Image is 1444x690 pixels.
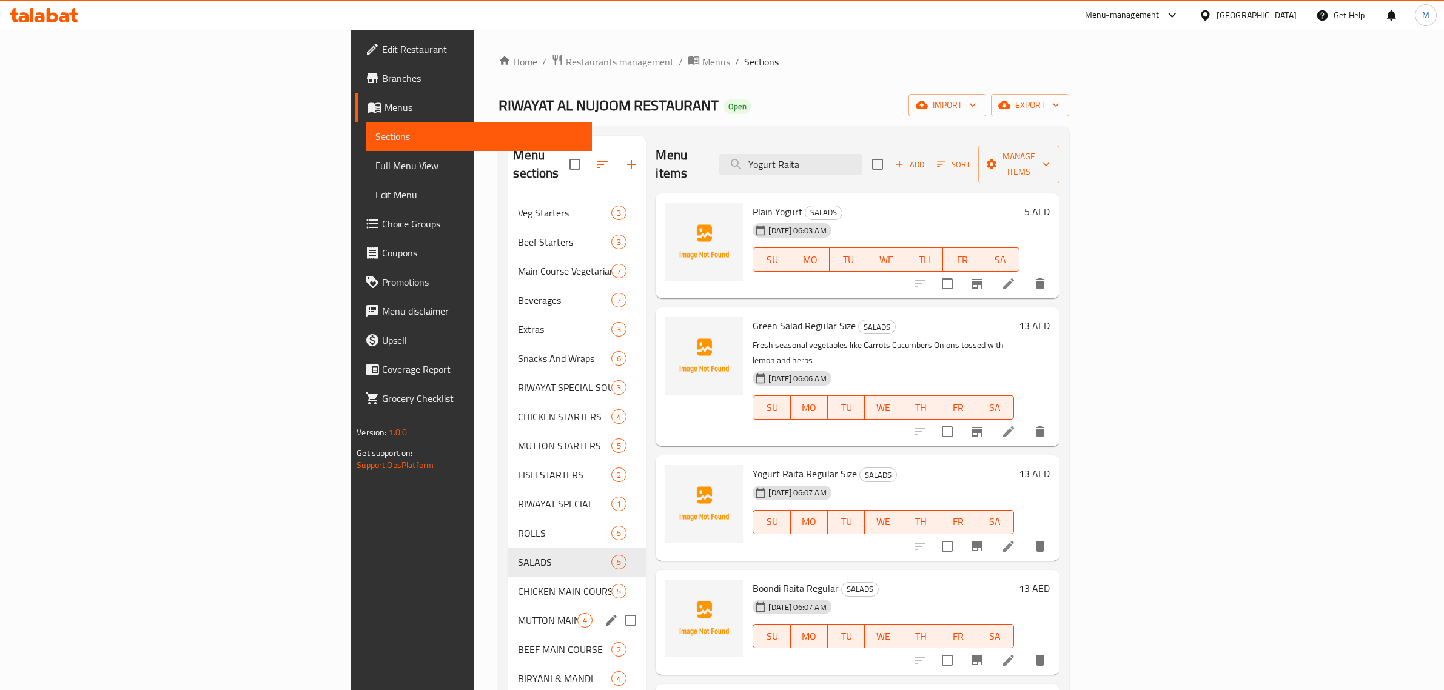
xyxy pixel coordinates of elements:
[890,155,929,174] span: Add item
[665,203,743,281] img: Plain Yogurt
[612,469,626,481] span: 2
[791,247,830,272] button: MO
[518,409,611,424] div: CHICKEN STARTERS
[357,445,412,461] span: Get support on:
[939,510,976,534] button: FR
[758,251,787,269] span: SU
[1019,580,1050,597] h6: 13 AED
[508,518,646,548] div: ROLLS5
[902,624,939,648] button: TH
[935,648,960,673] span: Select to update
[833,628,860,645] span: TU
[508,460,646,489] div: FISH STARTERS2
[981,399,1009,417] span: SA
[389,424,408,440] span: 1.0.0
[499,92,719,119] span: RIWAYAT AL NUJOOM RESTAURANT
[842,582,878,596] span: SALADS
[753,203,802,221] span: Plain Yogurt
[834,251,863,269] span: TU
[934,155,973,174] button: Sort
[1019,317,1050,334] h6: 13 AED
[612,528,626,539] span: 5
[357,457,434,473] a: Support.OpsPlatform
[382,71,582,85] span: Branches
[796,628,823,645] span: MO
[978,146,1059,183] button: Manage items
[375,129,582,144] span: Sections
[366,180,592,209] a: Edit Menu
[962,646,992,675] button: Branch-specific-item
[962,269,992,298] button: Branch-specific-item
[1001,276,1016,291] a: Edit menu item
[617,150,646,179] button: Add section
[1026,269,1055,298] button: delete
[935,419,960,444] span: Select to update
[355,35,592,64] a: Edit Restaurant
[355,355,592,384] a: Coverage Report
[382,362,582,377] span: Coverage Report
[905,247,944,272] button: TH
[382,333,582,347] span: Upsell
[518,467,611,482] span: FISH STARTERS
[981,247,1019,272] button: SA
[611,584,626,598] div: items
[508,315,646,344] div: Extras3
[518,380,611,395] span: RIWAYAT SPECIAL SOUPS
[518,293,611,307] span: Beverages
[688,54,730,70] a: Menus
[508,577,646,606] div: CHICKEN MAIN COURSE5
[355,296,592,326] a: Menu disclaimer
[665,317,743,395] img: Green Salad Regular Size
[602,611,620,629] button: edit
[828,624,865,648] button: TU
[758,513,785,531] span: SU
[612,586,626,597] span: 5
[944,513,972,531] span: FR
[518,497,611,511] span: RIWAYAT SPECIAL
[357,424,386,440] span: Version:
[551,54,674,70] a: Restaurants management
[518,584,611,598] span: CHICKEN MAIN COURSE
[611,526,626,540] div: items
[518,264,611,278] div: Main Course Vegetarian Delights
[612,266,626,277] span: 7
[612,440,626,452] span: 5
[518,322,611,337] div: Extras
[508,489,646,518] div: RIWAYAT SPECIAL1
[753,579,839,597] span: Boondi Raita Regular
[791,624,828,648] button: MO
[611,409,626,424] div: items
[939,395,976,420] button: FR
[566,55,674,69] span: Restaurants management
[796,399,823,417] span: MO
[611,235,626,249] div: items
[382,216,582,231] span: Choice Groups
[665,580,743,657] img: Boondi Raita Regular
[611,380,626,395] div: items
[612,295,626,306] span: 7
[939,624,976,648] button: FR
[870,628,897,645] span: WE
[929,155,978,174] span: Sort items
[981,628,1009,645] span: SA
[735,55,739,69] li: /
[508,198,646,227] div: Veg Starters3
[518,438,611,453] span: MUTTON STARTERS
[865,510,902,534] button: WE
[764,487,831,498] span: [DATE] 06:07 AM
[753,624,790,648] button: SU
[867,247,905,272] button: WE
[893,158,926,172] span: Add
[382,391,582,406] span: Grocery Checklist
[382,246,582,260] span: Coupons
[508,548,646,577] div: SALADS5
[935,271,960,296] span: Select to update
[355,209,592,238] a: Choice Groups
[937,158,970,172] span: Sort
[1085,8,1160,22] div: Menu-management
[375,187,582,202] span: Edit Menu
[355,267,592,296] a: Promotions
[907,513,935,531] span: TH
[611,555,626,569] div: items
[865,395,902,420] button: WE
